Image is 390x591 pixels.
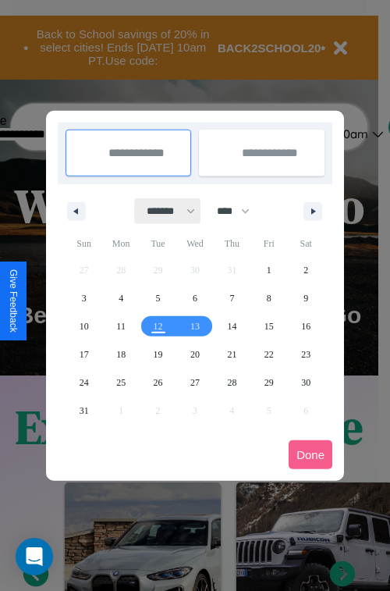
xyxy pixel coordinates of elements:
span: 25 [116,368,126,397]
span: 12 [154,312,163,340]
button: 26 [140,368,176,397]
span: 20 [190,340,200,368]
button: 1 [250,256,287,284]
span: 5 [156,284,161,312]
span: 4 [119,284,123,312]
span: 7 [229,284,234,312]
button: 5 [140,284,176,312]
span: 14 [227,312,236,340]
button: Done [289,440,332,469]
button: 24 [66,368,102,397]
button: 8 [250,284,287,312]
span: 16 [301,312,310,340]
button: 9 [288,284,324,312]
span: 17 [80,340,89,368]
span: 11 [116,312,126,340]
span: 2 [303,256,308,284]
span: 19 [154,340,163,368]
button: 15 [250,312,287,340]
span: Thu [214,231,250,256]
button: 27 [176,368,213,397]
div: Open Intercom Messenger [16,538,53,575]
button: 17 [66,340,102,368]
button: 19 [140,340,176,368]
span: Mon [102,231,139,256]
span: 26 [154,368,163,397]
button: 30 [288,368,324,397]
button: 2 [288,256,324,284]
span: Tue [140,231,176,256]
button: 23 [288,340,324,368]
span: 23 [301,340,310,368]
button: 18 [102,340,139,368]
span: 13 [190,312,200,340]
button: 6 [176,284,213,312]
span: Sat [288,231,324,256]
span: 9 [303,284,308,312]
button: 31 [66,397,102,425]
button: 3 [66,284,102,312]
button: 10 [66,312,102,340]
span: Sun [66,231,102,256]
span: 3 [82,284,87,312]
button: 14 [214,312,250,340]
span: 28 [227,368,236,397]
button: 21 [214,340,250,368]
span: 29 [264,368,274,397]
span: 15 [264,312,274,340]
span: 1 [267,256,271,284]
button: 28 [214,368,250,397]
span: 18 [116,340,126,368]
button: 11 [102,312,139,340]
span: 24 [80,368,89,397]
button: 25 [102,368,139,397]
button: 7 [214,284,250,312]
button: 13 [176,312,213,340]
span: 21 [227,340,236,368]
button: 4 [102,284,139,312]
span: 6 [193,284,197,312]
button: 20 [176,340,213,368]
span: 22 [264,340,274,368]
span: Wed [176,231,213,256]
span: 8 [267,284,271,312]
span: 27 [190,368,200,397]
span: 31 [80,397,89,425]
button: 22 [250,340,287,368]
button: 16 [288,312,324,340]
span: 30 [301,368,310,397]
button: 12 [140,312,176,340]
span: Fri [250,231,287,256]
span: 10 [80,312,89,340]
button: 29 [250,368,287,397]
div: Give Feedback [8,269,19,333]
